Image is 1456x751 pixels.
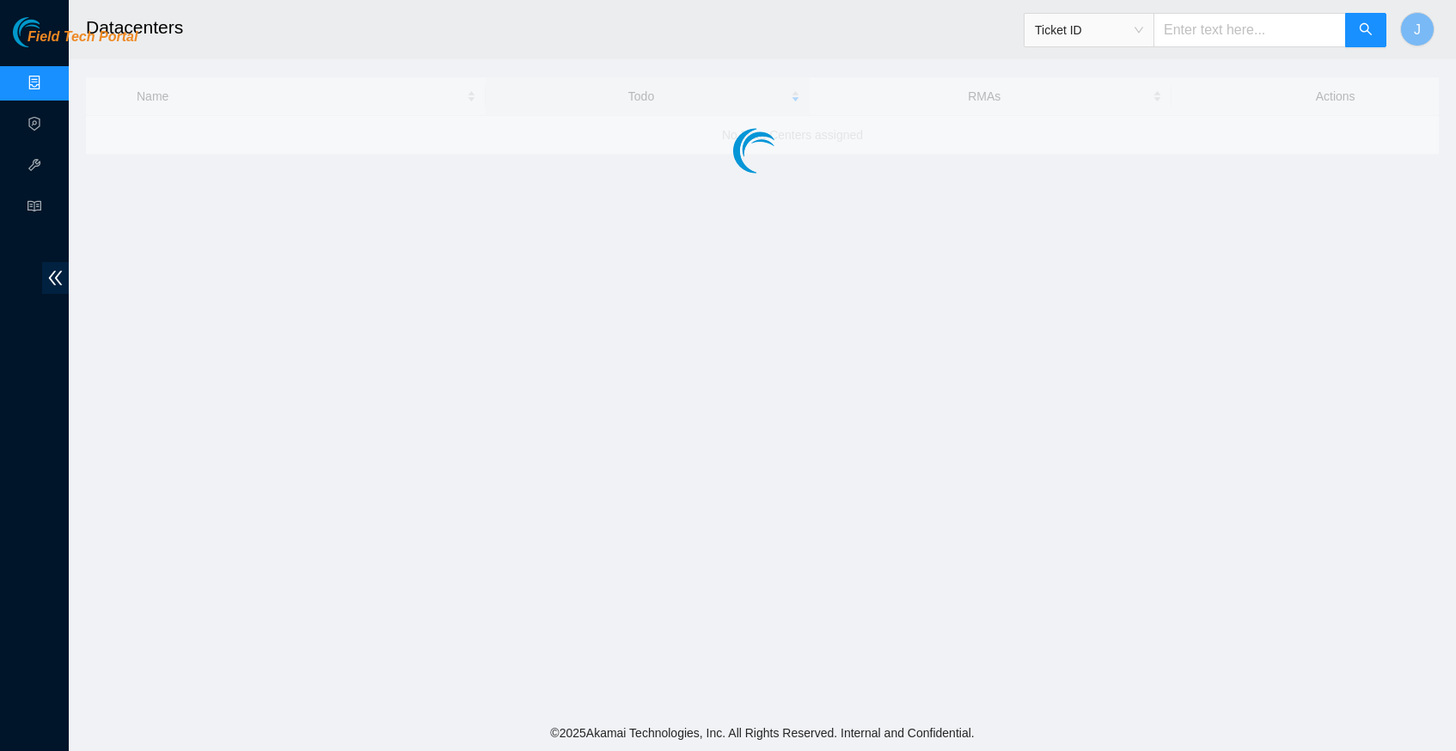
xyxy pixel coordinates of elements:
img: Akamai Technologies [13,17,87,47]
input: Enter text here... [1153,13,1346,47]
span: J [1414,19,1421,40]
button: J [1400,12,1435,46]
span: Field Tech Portal [28,29,138,46]
span: Ticket ID [1035,17,1143,43]
span: read [28,192,41,226]
footer: © 2025 Akamai Technologies, Inc. All Rights Reserved. Internal and Confidential. [69,715,1456,751]
button: search [1345,13,1386,47]
a: Akamai TechnologiesField Tech Portal [13,31,138,53]
span: double-left [42,262,69,294]
span: search [1359,22,1373,39]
